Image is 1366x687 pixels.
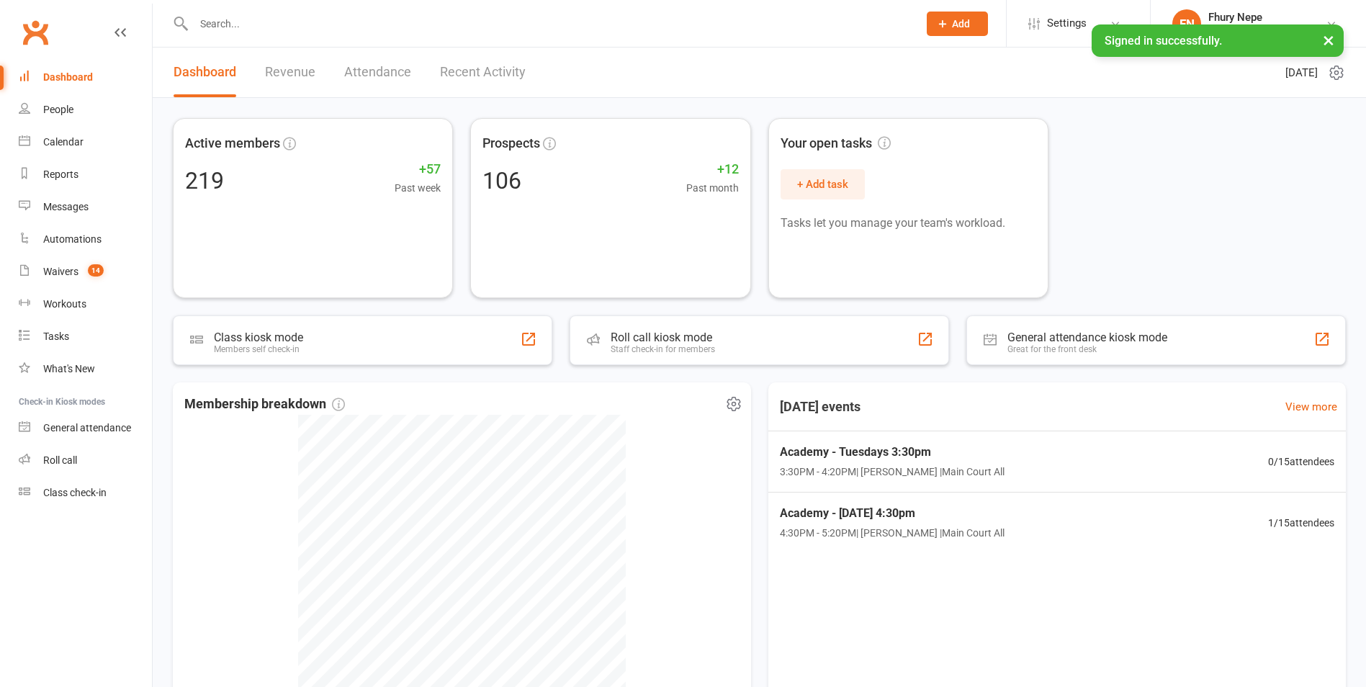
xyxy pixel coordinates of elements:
div: Waivers [43,266,78,277]
div: Workouts [43,298,86,310]
span: Add [952,18,970,30]
div: Class check-in [43,487,107,498]
div: Reports [43,169,78,180]
span: Active members [185,133,280,154]
p: Tasks let you manage your team's workload. [781,214,1036,233]
div: 106 [482,169,521,192]
div: Staff check-in for members [611,344,715,354]
a: Revenue [265,48,315,97]
div: FN [1172,9,1201,38]
div: People [43,104,73,115]
span: Academy - [DATE] 4:30pm [780,504,1005,523]
a: Calendar [19,126,152,158]
span: +12 [686,159,739,180]
div: Class kiosk mode [214,331,303,344]
div: Messages [43,201,89,212]
div: Fhury Nepe [1208,11,1292,24]
div: Members self check-in [214,344,303,354]
span: 1 / 15 attendees [1268,515,1334,531]
a: People [19,94,152,126]
div: General attendance [43,422,131,434]
span: 14 [88,264,104,277]
a: Automations [19,223,152,256]
a: Attendance [344,48,411,97]
span: Past month [686,180,739,196]
a: View more [1285,398,1337,416]
a: Class kiosk mode [19,477,152,509]
span: Signed in successfully. [1105,34,1222,48]
a: Dashboard [19,61,152,94]
div: Great for the front desk [1007,344,1167,354]
span: 3:30PM - 4:20PM | [PERSON_NAME] | Main Court All [780,464,1005,480]
a: Dashboard [174,48,236,97]
h3: [DATE] events [768,394,872,420]
div: Roll call [43,454,77,466]
button: × [1316,24,1342,55]
div: Coastal Basketball [1208,24,1292,37]
span: Settings [1047,7,1087,40]
span: +57 [395,159,441,180]
a: Tasks [19,320,152,353]
a: Roll call [19,444,152,477]
div: Roll call kiosk mode [611,331,715,344]
a: Workouts [19,288,152,320]
span: Academy - Tuesdays 3:30pm [780,443,1005,462]
span: Past week [395,180,441,196]
span: 4:30PM - 5:20PM | [PERSON_NAME] | Main Court All [780,525,1005,541]
a: Messages [19,191,152,223]
a: Clubworx [17,14,53,50]
a: What's New [19,353,152,385]
div: Calendar [43,136,84,148]
a: General attendance kiosk mode [19,412,152,444]
button: Add [927,12,988,36]
a: Reports [19,158,152,191]
span: Prospects [482,133,540,154]
span: [DATE] [1285,64,1318,81]
span: 0 / 15 attendees [1268,454,1334,470]
button: + Add task [781,169,865,199]
div: Tasks [43,331,69,342]
a: Waivers 14 [19,256,152,288]
a: Recent Activity [440,48,526,97]
div: Dashboard [43,71,93,83]
span: Your open tasks [781,133,891,154]
input: Search... [189,14,908,34]
div: What's New [43,363,95,374]
span: Membership breakdown [184,394,345,415]
div: Automations [43,233,102,245]
div: 219 [185,169,224,192]
div: General attendance kiosk mode [1007,331,1167,344]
